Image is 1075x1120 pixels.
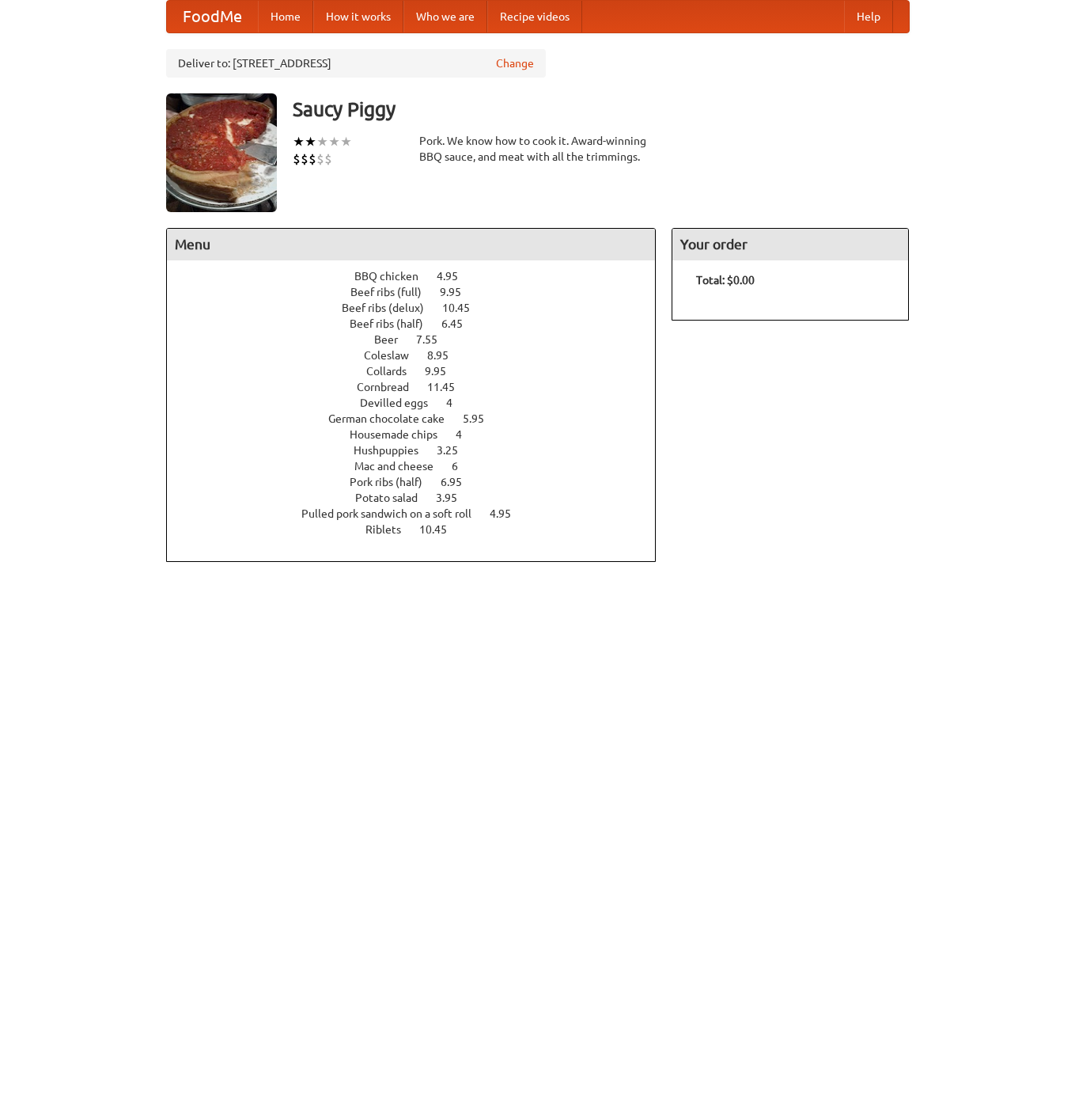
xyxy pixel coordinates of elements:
[342,302,499,314] a: Beef ribs (delux) 10.45
[452,460,474,473] span: 6
[360,397,444,409] span: Devilled eggs
[490,507,527,520] span: 4.95
[365,523,476,536] a: Riblets 10.45
[350,476,491,488] a: Pork ribs (half) 6.95
[672,229,908,260] h4: Your order
[328,412,460,425] span: German chocolate cake
[308,150,316,168] li: $
[456,428,478,441] span: 4
[442,302,486,314] span: 10.45
[463,412,500,425] span: 5.95
[487,1,582,32] a: Recipe videos
[441,317,479,330] span: 6.45
[301,150,308,168] li: $
[328,133,340,150] li: ★
[366,365,422,378] span: Collards
[446,397,468,409] span: 4
[365,523,417,536] span: Riblets
[316,150,324,168] li: $
[374,333,467,346] a: Beer 7.55
[167,1,258,32] a: FoodMe
[301,507,487,520] span: Pulled pork sandwich on a soft roll
[316,133,328,150] li: ★
[342,302,440,314] span: Beef ribs (delux)
[350,286,490,298] a: Beef ribs (full) 9.95
[354,270,487,283] a: BBQ chicken 4.95
[324,150,332,168] li: $
[350,317,439,330] span: Beef ribs (half)
[437,270,474,283] span: 4.95
[364,349,425,362] span: Coleslaw
[350,476,438,488] span: Pork ribs (half)
[366,365,475,378] a: Collards 9.95
[340,133,352,150] li: ★
[437,444,474,457] span: 3.25
[354,460,449,473] span: Mac and cheese
[357,381,484,393] a: Cornbread 11.45
[328,412,513,425] a: German chocolate cake 5.95
[293,93,910,125] h3: Saucy Piggy
[350,428,453,441] span: Housemade chips
[425,365,462,378] span: 9.95
[167,229,656,260] h4: Menu
[844,1,893,32] a: Help
[696,274,755,287] b: Total: $0.00
[427,349,464,362] span: 8.95
[354,460,487,473] a: Mac and cheese 6
[436,492,473,504] span: 3.95
[496,55,534,71] a: Change
[293,150,301,168] li: $
[374,333,414,346] span: Beer
[357,381,425,393] span: Cornbread
[350,428,491,441] a: Housemade chips 4
[350,317,492,330] a: Beef ribs (half) 6.45
[403,1,487,32] a: Who we are
[293,133,305,150] li: ★
[305,133,316,150] li: ★
[350,286,437,298] span: Beef ribs (full)
[419,133,657,165] div: Pork. We know how to cook it. Award-winning BBQ sauce, and meat with all the trimmings.
[360,397,482,409] a: Devilled eggs 4
[419,523,463,536] span: 10.45
[355,492,486,504] a: Potato salad 3.95
[427,381,471,393] span: 11.45
[301,507,540,520] a: Pulled pork sandwich on a soft roll 4.95
[354,444,434,457] span: Hushpuppies
[166,93,277,212] img: angular.jpg
[354,270,434,283] span: BBQ chicken
[355,492,433,504] span: Potato salad
[258,1,313,32] a: Home
[440,286,477,298] span: 9.95
[313,1,403,32] a: How it works
[166,49,546,78] div: Deliver to: [STREET_ADDRESS]
[441,476,478,488] span: 6.95
[354,444,487,457] a: Hushpuppies 3.25
[364,349,478,362] a: Coleslaw 8.95
[416,333,453,346] span: 7.55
